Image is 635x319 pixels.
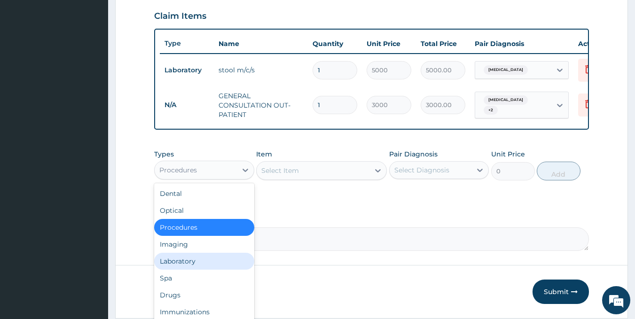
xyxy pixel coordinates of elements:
[308,34,362,53] th: Quantity
[214,86,308,124] td: GENERAL CONSULTATION OUT- PATIENT
[261,166,299,175] div: Select Item
[49,53,158,65] div: Chat with us now
[484,106,498,115] span: + 2
[154,270,254,287] div: Spa
[256,149,272,159] label: Item
[160,96,214,114] td: N/A
[416,34,470,53] th: Total Price
[160,62,214,79] td: Laboratory
[154,150,174,158] label: Types
[389,149,438,159] label: Pair Diagnosis
[491,149,525,159] label: Unit Price
[154,253,254,270] div: Laboratory
[154,219,254,236] div: Procedures
[537,162,580,180] button: Add
[484,65,528,75] span: [MEDICAL_DATA]
[214,61,308,79] td: stool m/c/s
[154,287,254,303] div: Drugs
[214,34,308,53] th: Name
[154,11,206,22] h3: Claim Items
[573,34,620,53] th: Actions
[394,165,449,175] div: Select Diagnosis
[154,185,254,202] div: Dental
[17,47,38,70] img: d_794563401_company_1708531726252_794563401
[470,34,573,53] th: Pair Diagnosis
[362,34,416,53] th: Unit Price
[484,95,528,105] span: [MEDICAL_DATA]
[533,280,589,304] button: Submit
[154,202,254,219] div: Optical
[55,98,130,193] span: We're online!
[154,236,254,253] div: Imaging
[154,5,177,27] div: Minimize live chat window
[159,165,197,175] div: Procedures
[5,216,179,249] textarea: Type your message and hit 'Enter'
[160,35,214,52] th: Type
[154,214,589,222] label: Comment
